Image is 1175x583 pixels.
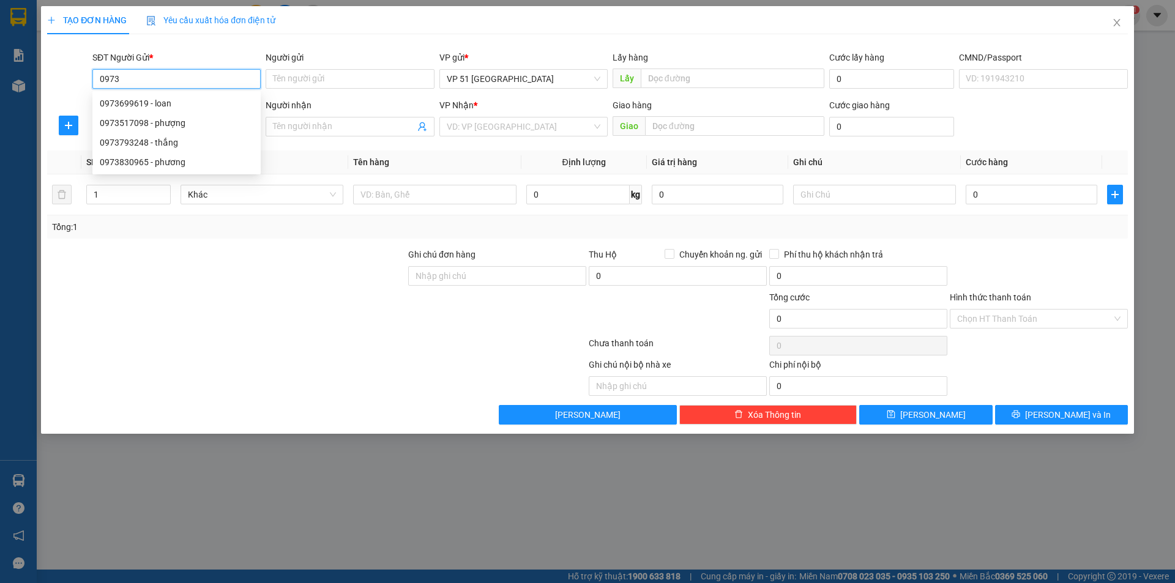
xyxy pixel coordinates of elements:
[613,100,652,110] span: Giao hàng
[652,185,783,204] input: 0
[92,133,261,152] div: 0973793248 - thắng
[630,185,642,204] span: kg
[589,376,767,396] input: Nhập ghi chú
[652,157,697,167] span: Giá trị hàng
[353,185,516,204] input: VD: Bàn, Ghế
[769,292,810,302] span: Tổng cước
[900,408,966,421] span: [PERSON_NAME]
[52,220,453,234] div: Tổng: 1
[86,157,96,167] span: SL
[950,292,1031,302] label: Hình thức thanh toán
[829,69,954,89] input: Cước lấy hàng
[613,69,641,88] span: Lấy
[1108,190,1122,199] span: plus
[1107,185,1123,204] button: plus
[793,185,956,204] input: Ghi Chú
[887,410,895,420] span: save
[829,117,954,136] input: Cước giao hàng
[679,405,857,425] button: deleteXóa Thông tin
[587,336,768,358] div: Chưa thanh toán
[353,157,389,167] span: Tên hàng
[734,410,743,420] span: delete
[613,116,645,136] span: Giao
[1025,408,1111,421] span: [PERSON_NAME] và In
[1100,6,1134,40] button: Close
[769,358,947,376] div: Chi phí nội bộ
[146,15,275,25] span: Yêu cầu xuất hóa đơn điện tử
[188,185,336,204] span: Khác
[589,250,617,259] span: Thu Hộ
[100,97,253,110] div: 0973699619 - loan
[146,16,156,26] img: icon
[92,94,261,113] div: 0973699619 - loan
[439,100,474,110] span: VP Nhận
[100,136,253,149] div: 0973793248 - thắng
[589,358,767,376] div: Ghi chú nội bộ nhà xe
[417,122,427,132] span: user-add
[408,266,586,286] input: Ghi chú đơn hàng
[1112,18,1122,28] span: close
[562,157,606,167] span: Định lượng
[92,51,261,64] div: SĐT Người Gửi
[779,248,888,261] span: Phí thu hộ khách nhận trả
[266,98,434,112] div: Người nhận
[47,16,56,24] span: plus
[59,121,78,130] span: plus
[788,150,961,174] th: Ghi chú
[100,116,253,130] div: 0973517098 - phượng
[266,51,434,64] div: Người gửi
[59,116,78,135] button: plus
[966,157,1008,167] span: Cước hàng
[641,69,824,88] input: Dọc đường
[439,51,608,64] div: VP gửi
[408,250,476,259] label: Ghi chú đơn hàng
[613,53,648,62] span: Lấy hàng
[645,116,824,136] input: Dọc đường
[47,15,127,25] span: TẠO ĐƠN HÀNG
[555,408,621,421] span: [PERSON_NAME]
[100,155,253,169] div: 0973830965 - phương
[1012,410,1020,420] span: printer
[959,51,1127,64] div: CMND/Passport
[859,405,992,425] button: save[PERSON_NAME]
[829,100,890,110] label: Cước giao hàng
[499,405,677,425] button: [PERSON_NAME]
[674,248,767,261] span: Chuyển khoản ng. gửi
[92,152,261,172] div: 0973830965 - phương
[748,408,801,421] span: Xóa Thông tin
[92,113,261,133] div: 0973517098 - phượng
[447,70,600,88] span: VP 51 Trường Chinh
[995,405,1128,425] button: printer[PERSON_NAME] và In
[52,185,72,204] button: delete
[829,53,884,62] label: Cước lấy hàng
